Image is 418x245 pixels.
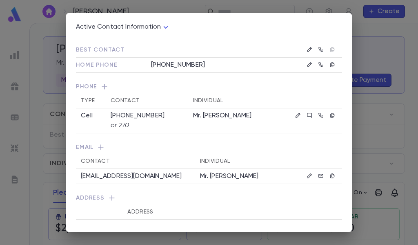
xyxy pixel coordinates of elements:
[76,93,106,108] th: Type
[195,154,286,169] th: Individual
[76,83,342,93] span: Phone
[76,154,195,169] th: Contact
[81,112,101,120] div: Cell
[200,172,281,180] p: Mr. [PERSON_NAME]
[188,93,274,108] th: Individual
[76,194,342,205] span: Address
[193,112,269,120] p: Mr. [PERSON_NAME]
[122,205,302,220] th: Address
[141,58,287,73] td: [PHONE_NUMBER]
[76,24,161,30] span: Active Contact Information
[76,62,117,68] span: Home Phone
[76,21,171,34] div: Active Contact Information
[76,47,125,53] span: Best Contact
[81,172,182,180] p: [EMAIL_ADDRESS][DOMAIN_NAME]
[76,143,342,154] span: Email
[111,112,183,120] div: [PHONE_NUMBER]
[106,93,188,108] th: Contact
[111,121,349,130] p: or 270
[122,220,302,235] td: [STREET_ADDRESS]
